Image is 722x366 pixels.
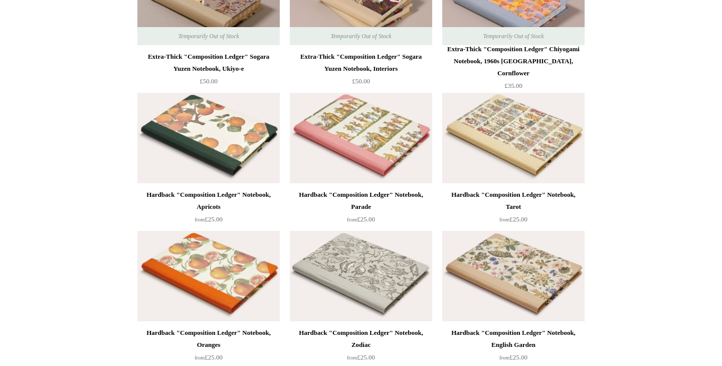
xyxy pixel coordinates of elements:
img: Hardback "Composition Ledger" Notebook, Tarot [442,93,585,183]
div: Hardback "Composition Ledger" Notebook, Tarot [445,189,582,213]
span: £35.00 [504,82,522,89]
div: Extra-Thick "Composition Ledger" Sogara Yuzen Notebook, Interiors [292,51,430,75]
a: Hardback "Composition Ledger" Notebook, Parade from£25.00 [290,189,432,230]
a: Extra-Thick "Composition Ledger" Sogara Yuzen Notebook, Ukiyo-e £50.00 [137,51,280,92]
span: from [499,355,509,360]
a: Extra-Thick "Composition Ledger" Sogara Yuzen Notebook, Interiors £50.00 [290,51,432,92]
a: Hardback "Composition Ledger" Notebook, Tarot from£25.00 [442,189,585,230]
div: Hardback "Composition Ledger" Notebook, Zodiac [292,327,430,351]
a: Hardback "Composition Ledger" Notebook, Apricots from£25.00 [137,189,280,230]
img: Hardback "Composition Ledger" Notebook, Parade [290,93,432,183]
span: £25.00 [499,215,527,223]
span: from [499,217,509,222]
img: Hardback "Composition Ledger" Notebook, Oranges [137,231,280,321]
span: £25.00 [195,353,223,361]
span: £25.00 [195,215,223,223]
img: Hardback "Composition Ledger" Notebook, Zodiac [290,231,432,321]
span: £50.00 [352,77,370,85]
div: Hardback "Composition Ledger" Notebook, Parade [292,189,430,213]
div: Hardback "Composition Ledger" Notebook, Apricots [140,189,277,213]
img: Hardback "Composition Ledger" Notebook, English Garden [442,231,585,321]
div: Hardback "Composition Ledger" Notebook, English Garden [445,327,582,351]
span: Temporarily Out of Stock [168,27,249,45]
div: Hardback "Composition Ledger" Notebook, Oranges [140,327,277,351]
a: Hardback "Composition Ledger" Notebook, English Garden Hardback "Composition Ledger" Notebook, En... [442,231,585,321]
a: Hardback "Composition Ledger" Notebook, Oranges Hardback "Composition Ledger" Notebook, Oranges [137,231,280,321]
a: Hardback "Composition Ledger" Notebook, Tarot Hardback "Composition Ledger" Notebook, Tarot [442,93,585,183]
span: Temporarily Out of Stock [473,27,554,45]
a: Hardback "Composition Ledger" Notebook, Zodiac Hardback "Composition Ledger" Notebook, Zodiac [290,231,432,321]
span: £25.00 [499,353,527,361]
span: from [347,355,357,360]
span: from [347,217,357,222]
span: £25.00 [347,215,375,223]
span: £50.00 [200,77,218,85]
img: Hardback "Composition Ledger" Notebook, Apricots [137,93,280,183]
div: Extra-Thick "Composition Ledger" Sogara Yuzen Notebook, Ukiyo-e [140,51,277,75]
a: Hardback "Composition Ledger" Notebook, Parade Hardback "Composition Ledger" Notebook, Parade [290,93,432,183]
span: from [195,355,205,360]
span: Temporarily Out of Stock [320,27,401,45]
div: Extra-Thick "Composition Ledger" Chiyogami Notebook, 1960s [GEOGRAPHIC_DATA], Cornflower [445,43,582,79]
a: Extra-Thick "Composition Ledger" Chiyogami Notebook, 1960s [GEOGRAPHIC_DATA], Cornflower £35.00 [442,43,585,92]
span: from [195,217,205,222]
a: Hardback "Composition Ledger" Notebook, Apricots Hardback "Composition Ledger" Notebook, Apricots [137,93,280,183]
span: £25.00 [347,353,375,361]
